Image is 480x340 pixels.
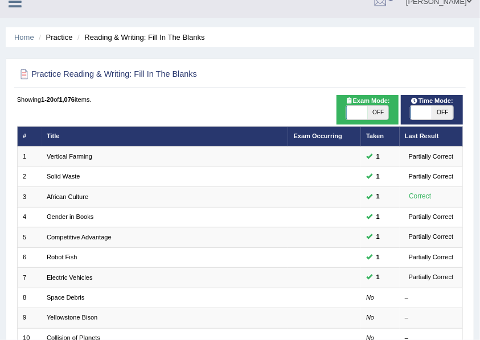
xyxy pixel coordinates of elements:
[337,95,399,125] div: Show exams occurring in exams
[47,294,84,301] a: Space Debris
[372,212,383,222] span: You can still take this question
[17,227,42,247] td: 5
[372,172,383,182] span: You can still take this question
[372,252,383,263] span: You can still take this question
[405,232,457,242] div: Partially Correct
[36,32,72,43] li: Practice
[294,132,342,139] a: Exam Occurring
[361,126,400,146] th: Taken
[405,191,435,202] div: Correct
[432,106,453,119] span: OFF
[75,32,204,43] li: Reading & Writing: Fill In The Blanks
[17,67,294,82] h2: Practice Reading & Writing: Fill In The Blanks
[366,294,374,301] em: No
[47,314,97,321] a: Yellowstone Bison
[14,33,34,42] a: Home
[47,274,92,281] a: Electric Vehicles
[47,193,88,200] a: African Culture
[17,126,42,146] th: #
[47,213,93,220] a: Gender in Books
[341,96,393,106] span: Exam Mode:
[17,147,42,167] td: 1
[41,96,54,103] b: 1-20
[42,126,289,146] th: Title
[405,272,457,283] div: Partially Correct
[405,293,457,302] div: –
[47,173,80,180] a: Solid Waste
[372,232,383,242] span: You can still take this question
[372,152,383,162] span: You can still take this question
[17,187,42,207] td: 3
[366,314,374,321] em: No
[17,95,463,104] div: Showing of items.
[372,192,383,202] span: You can still take this question
[17,207,42,227] td: 4
[17,268,42,288] td: 7
[372,272,383,283] span: You can still take this question
[405,152,457,162] div: Partially Correct
[47,234,112,241] a: Competitive Advantage
[405,252,457,263] div: Partially Correct
[59,96,75,103] b: 1,076
[47,254,77,260] a: Robot Fish
[17,167,42,186] td: 2
[405,313,457,322] div: –
[368,106,389,119] span: OFF
[407,96,457,106] span: Time Mode:
[17,288,42,308] td: 8
[405,212,457,222] div: Partially Correct
[400,126,463,146] th: Last Result
[17,308,42,328] td: 9
[17,247,42,267] td: 6
[405,172,457,182] div: Partially Correct
[47,153,92,160] a: Vertical Farming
